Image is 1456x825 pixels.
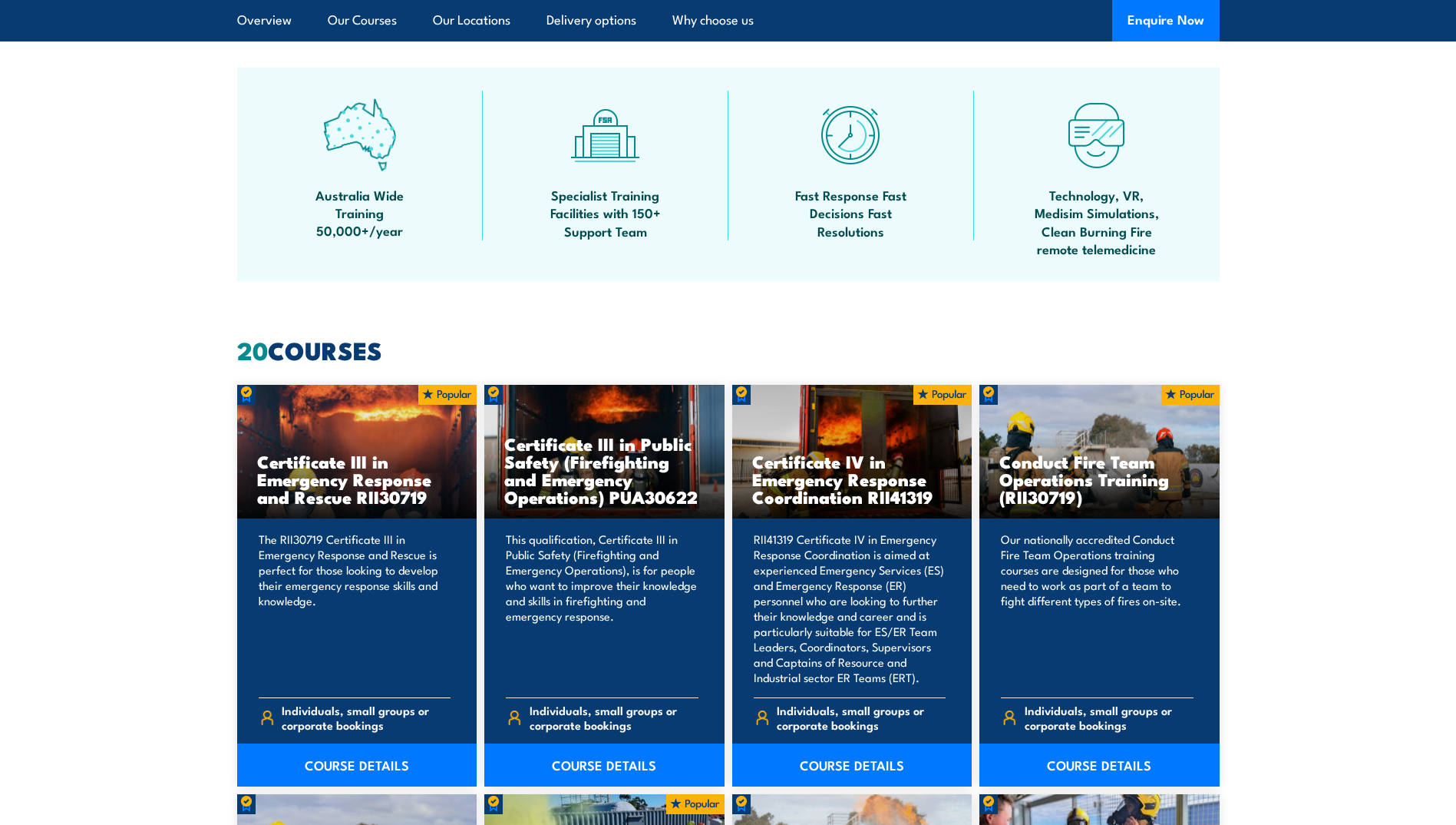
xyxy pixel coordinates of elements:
[814,98,887,171] img: fast-icon
[282,703,451,732] span: Individuals, small groups or corporate bookings
[777,703,946,732] span: Individuals, small groups or corporate bookings
[506,532,698,685] p: This qualification, Certificate III in Public Safety (Firefighting and Emergency Operations), is ...
[1060,98,1133,171] img: tech-icon
[530,703,698,732] span: Individuals, small groups or corporate bookings
[782,186,920,240] span: Fast Response Fast Decisions Fast Resolutions
[259,532,451,685] p: The RII30719 Certificate III in Emergency Response and Rescue is perfect for those looking to dev...
[752,452,953,505] h3: Certificate IV in Emergency Response Coordination RII41319
[1028,186,1166,258] span: Technology, VR, Medisim Simulations, Clean Burning Fire remote telemedicine
[1001,532,1194,685] p: Our nationally accredited Conduct Fire Team Operations training courses are designed for those wh...
[237,744,477,787] a: COURSE DETAILS
[504,435,705,505] h3: Certificate III in Public Safety (Firefighting and Emergency Operations) PUA30622
[569,98,642,171] img: facilities-icon
[1025,703,1194,732] span: Individuals, small groups or corporate bookings
[291,186,429,240] span: Australia Wide Training 50,000+/year
[732,744,972,787] a: COURSE DETAILS
[257,452,457,505] h3: Certificate III in Emergency Response and Rescue RII30719
[999,452,1200,505] h3: Conduct Fire Team Operations Training (RII30719)
[237,330,268,369] strong: 20
[484,744,725,787] a: COURSE DETAILS
[323,98,396,171] img: auswide-icon
[754,532,946,685] p: RII41319 Certificate IV in Emergency Response Coordination is aimed at experienced Emergency Serv...
[237,339,1220,360] h2: COURSES
[979,744,1220,787] a: COURSE DETAILS
[537,186,675,240] span: Specialist Training Facilities with 150+ Support Team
